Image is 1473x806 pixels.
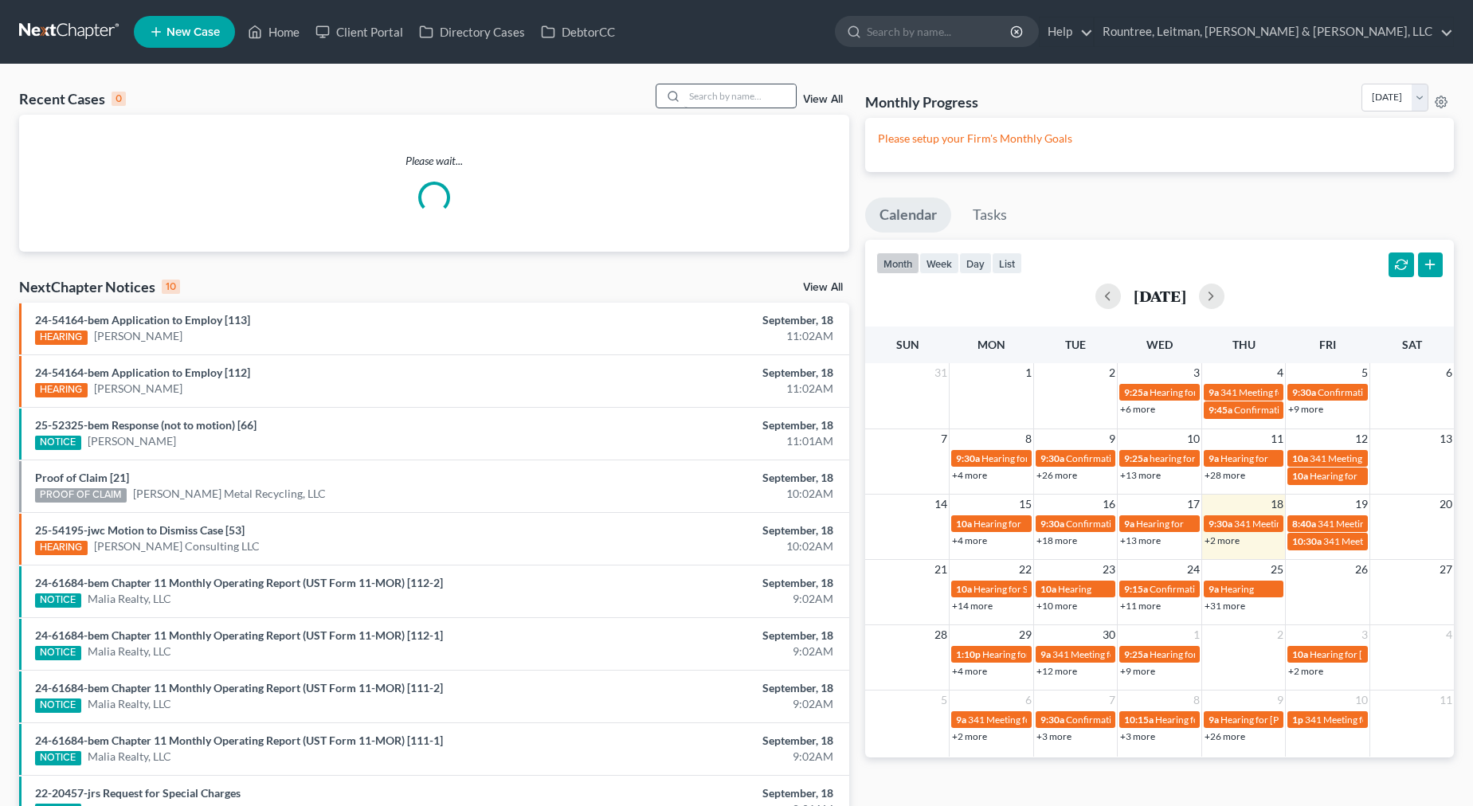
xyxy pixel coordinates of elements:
[1444,363,1454,382] span: 6
[1150,583,1241,595] span: Confirmation Hearing
[578,522,834,538] div: September, 18
[1292,714,1303,726] span: 1p
[1220,452,1268,464] span: Hearing for
[35,488,127,503] div: PROOF OF CLAIM
[1136,518,1184,530] span: Hearing for
[1288,665,1323,677] a: +2 more
[1205,534,1240,546] a: +2 more
[1402,338,1422,351] span: Sat
[1107,429,1117,448] span: 9
[35,751,81,765] div: NOTICE
[933,560,949,579] span: 21
[1124,452,1148,464] span: 9:25a
[578,628,834,644] div: September, 18
[933,363,949,382] span: 31
[1017,625,1033,644] span: 29
[1058,583,1091,595] span: Hearing
[88,591,171,607] a: Malia Realty, LLC
[35,681,443,694] a: 24-61684-bem Chapter 11 Monthly Operating Report (UST Form 11-MOR) [111-2]
[1150,648,1274,660] span: Hearing for [PERSON_NAME]
[1275,363,1285,382] span: 4
[1288,403,1323,415] a: +9 more
[578,591,834,607] div: 9:02AM
[952,534,987,546] a: +4 more
[1192,363,1201,382] span: 3
[1066,714,1248,726] span: Confirmation Hearing for [PERSON_NAME]
[1052,648,1119,660] span: 341 Meeting for
[35,734,443,747] a: 24-61684-bem Chapter 11 Monthly Operating Report (UST Form 11-MOR) [111-1]
[1040,648,1051,660] span: 9a
[1192,691,1201,710] span: 8
[1209,518,1232,530] span: 9:30a
[88,749,171,765] a: Malia Realty, LLC
[919,252,959,274] button: week
[578,433,834,449] div: 11:01AM
[1024,429,1033,448] span: 8
[1354,560,1369,579] span: 26
[803,94,843,105] a: View All
[959,252,992,274] button: day
[865,198,951,233] a: Calendar
[88,433,176,449] a: [PERSON_NAME]
[35,576,443,589] a: 24-61684-bem Chapter 11 Monthly Operating Report (UST Form 11-MOR) [112-2]
[1354,429,1369,448] span: 12
[1040,583,1056,595] span: 10a
[992,252,1022,274] button: list
[1036,730,1071,742] a: +3 more
[1185,560,1201,579] span: 24
[952,665,987,677] a: +4 more
[35,523,245,537] a: 25-54195-jwc Motion to Dismiss Case [53]
[19,89,126,108] div: Recent Cases
[1209,583,1219,595] span: 9a
[35,646,81,660] div: NOTICE
[1318,518,1385,530] span: 341 Meeting for
[1205,469,1245,481] a: +28 more
[1292,470,1308,482] span: 10a
[35,593,81,608] div: NOTICE
[1234,518,1301,530] span: 341 Meeting for
[1292,535,1322,547] span: 10:30a
[1354,691,1369,710] span: 10
[578,417,834,433] div: September, 18
[35,366,250,379] a: 24-54164-bem Application to Employ [112]
[1209,452,1219,464] span: 9a
[896,338,919,351] span: Sun
[1124,518,1134,530] span: 9a
[803,282,843,293] a: View All
[308,18,411,46] a: Client Portal
[1024,363,1033,382] span: 1
[133,486,326,502] a: [PERSON_NAME] Metal Recycling, LLC
[939,429,949,448] span: 7
[1269,560,1285,579] span: 25
[19,153,849,169] p: Please wait...
[867,17,1013,46] input: Search by name...
[1220,386,1364,398] span: 341 Meeting for [PERSON_NAME]
[94,538,260,554] a: [PERSON_NAME] Consulting LLC
[1150,452,1196,464] span: hearing for
[94,328,182,344] a: [PERSON_NAME]
[1185,429,1201,448] span: 10
[578,696,834,712] div: 9:02AM
[578,312,834,328] div: September, 18
[977,338,1005,351] span: Mon
[1120,600,1161,612] a: +11 more
[1205,730,1245,742] a: +26 more
[1101,625,1117,644] span: 30
[1124,648,1148,660] span: 9:25a
[166,26,220,38] span: New Case
[1438,495,1454,514] span: 20
[1095,18,1453,46] a: Rountree, Leitman, [PERSON_NAME] & [PERSON_NAME], LLC
[1120,534,1161,546] a: +13 more
[162,280,180,294] div: 10
[1185,495,1201,514] span: 17
[578,470,834,486] div: September, 18
[1292,386,1316,398] span: 9:30a
[35,436,81,450] div: NOTICE
[956,714,966,726] span: 9a
[112,92,126,106] div: 0
[878,131,1441,147] p: Please setup your Firm's Monthly Goals
[1354,495,1369,514] span: 19
[1438,429,1454,448] span: 13
[1209,714,1219,726] span: 9a
[35,331,88,345] div: HEARING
